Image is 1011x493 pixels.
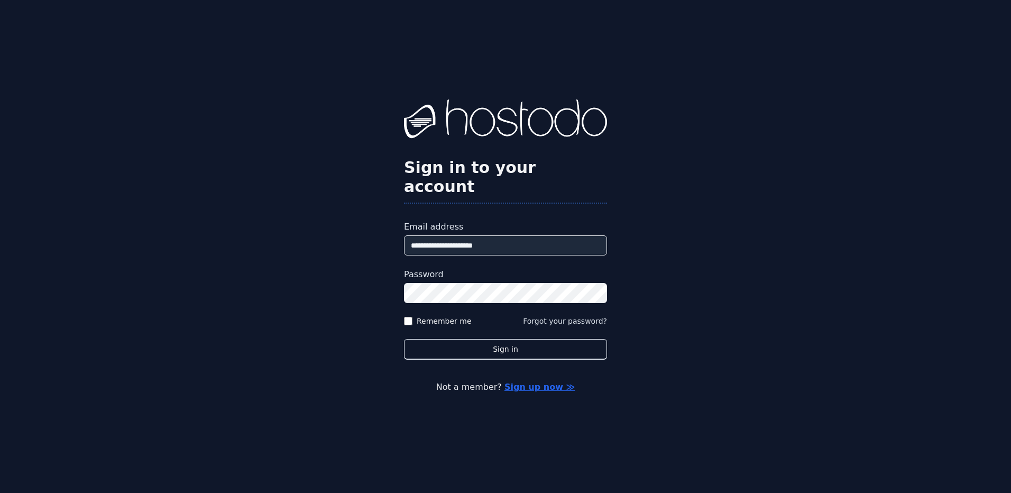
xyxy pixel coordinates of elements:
[404,268,607,281] label: Password
[404,221,607,233] label: Email address
[404,99,607,142] img: Hostodo
[404,339,607,360] button: Sign in
[51,381,960,394] p: Not a member?
[404,158,607,196] h2: Sign in to your account
[504,382,575,392] a: Sign up now ≫
[523,316,607,326] button: Forgot your password?
[417,316,472,326] label: Remember me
